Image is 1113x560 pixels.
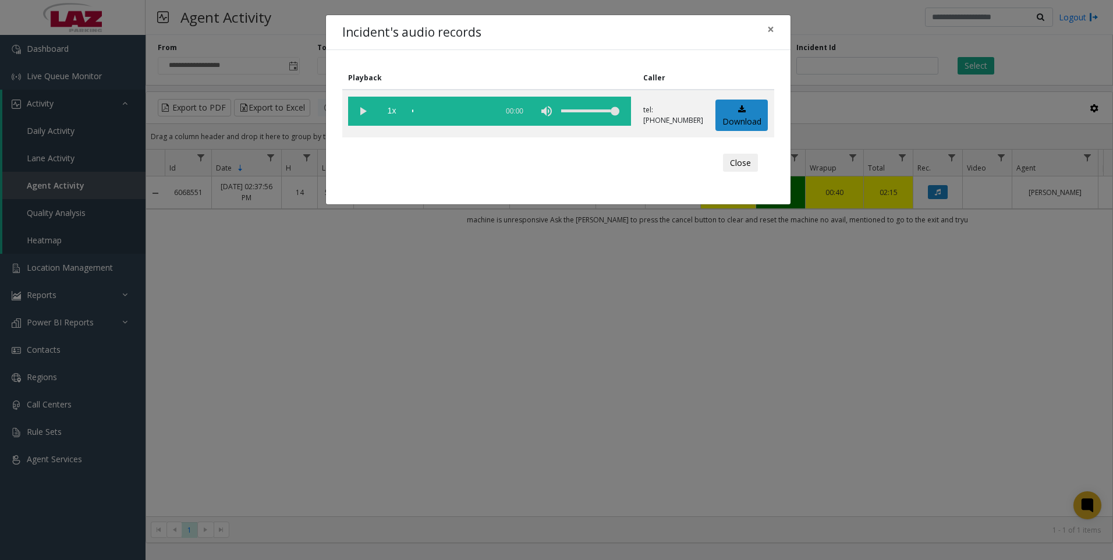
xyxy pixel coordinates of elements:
[637,66,710,90] th: Caller
[643,105,703,126] p: tel:[PHONE_NUMBER]
[561,97,619,126] div: volume level
[759,15,782,44] button: Close
[342,23,481,42] h4: Incident's audio records
[342,66,637,90] th: Playback
[723,154,758,172] button: Close
[377,97,406,126] span: playback speed button
[715,100,768,132] a: Download
[412,97,491,126] div: scrub bar
[767,21,774,37] span: ×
